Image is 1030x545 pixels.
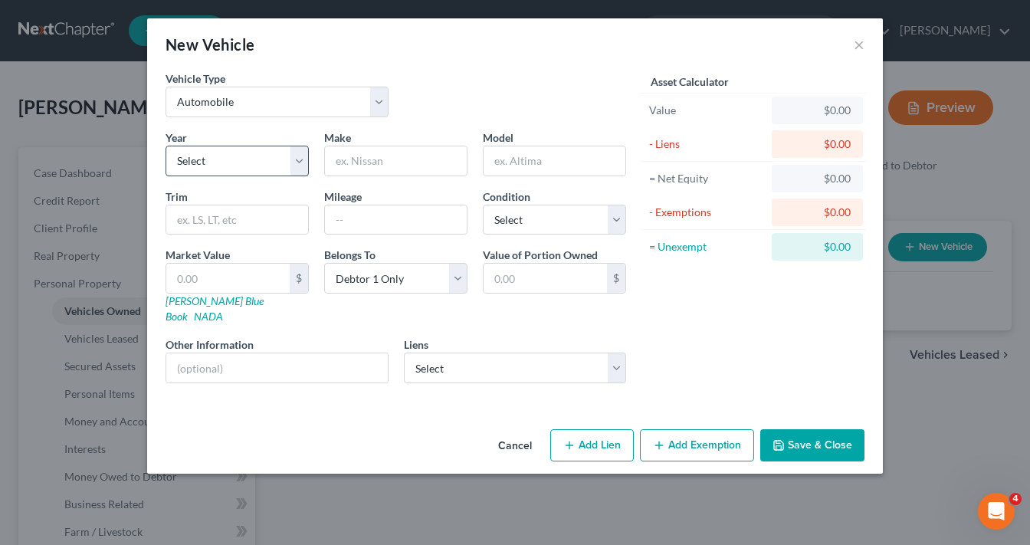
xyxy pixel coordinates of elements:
a: NADA [194,310,223,323]
div: $0.00 [784,239,851,254]
button: Add Exemption [640,429,754,461]
span: Make [324,131,351,144]
input: -- [325,205,467,235]
button: × [854,35,864,54]
div: $0.00 [784,171,851,186]
label: Market Value [166,247,230,263]
label: Value of Portion Owned [483,247,598,263]
button: Add Lien [550,429,634,461]
input: ex. Altima [484,146,625,176]
input: (optional) [166,353,388,382]
button: Save & Close [760,429,864,461]
input: 0.00 [484,264,607,293]
div: $0.00 [784,205,851,220]
div: - Liens [649,136,765,152]
div: = Net Equity [649,171,765,186]
div: Value [649,103,765,118]
label: Liens [404,337,428,353]
label: Year [166,130,187,146]
input: ex. LS, LT, etc [166,205,308,235]
div: $0.00 [784,103,851,118]
label: Asset Calculator [651,74,729,90]
button: Cancel [486,431,544,461]
div: = Unexempt [649,239,765,254]
label: Other Information [166,337,254,353]
div: $ [290,264,308,293]
span: 4 [1009,493,1022,505]
span: Belongs To [324,248,376,261]
iframe: Intercom live chat [978,493,1015,530]
input: 0.00 [166,264,290,293]
a: [PERSON_NAME] Blue Book [166,294,264,323]
label: Model [483,130,513,146]
div: $0.00 [784,136,851,152]
div: $ [607,264,625,293]
label: Condition [483,189,530,205]
input: ex. Nissan [325,146,467,176]
div: - Exemptions [649,205,765,220]
label: Trim [166,189,188,205]
label: Vehicle Type [166,71,225,87]
div: New Vehicle [166,34,254,55]
label: Mileage [324,189,362,205]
